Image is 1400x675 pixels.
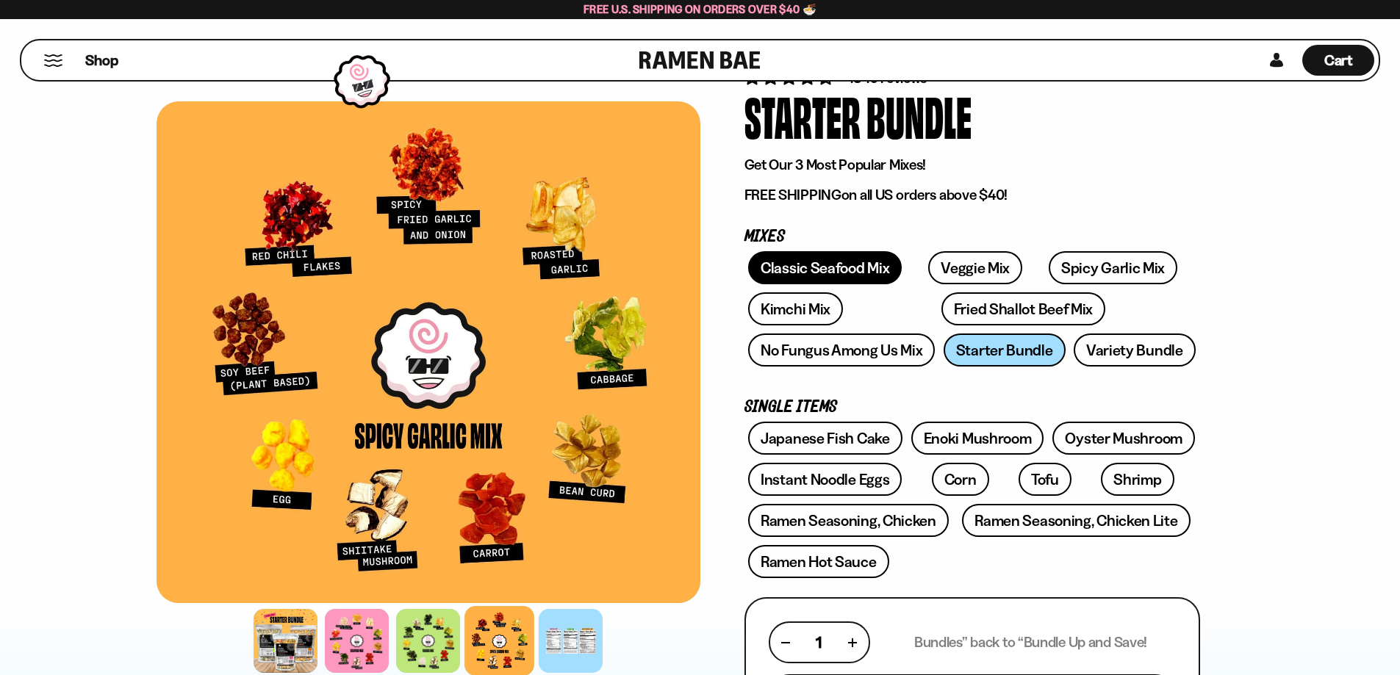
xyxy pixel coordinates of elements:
span: Shop [85,51,118,71]
div: Bundle [866,88,972,143]
strong: FREE SHIPPING [744,186,841,203]
p: Get Our 3 Most Popular Mixes! [744,156,1200,174]
a: Fried Shallot Beef Mix [941,292,1105,325]
a: Instant Noodle Eggs [748,463,902,496]
p: Mixes [744,230,1200,244]
a: Spicy Garlic Mix [1049,251,1177,284]
a: Tofu [1019,463,1071,496]
a: Japanese Fish Cake [748,422,902,455]
a: Enoki Mushroom [911,422,1044,455]
p: on all US orders above $40! [744,186,1200,204]
p: Single Items [744,400,1200,414]
a: Shrimp [1101,463,1174,496]
span: Free U.S. Shipping on Orders over $40 🍜 [584,2,816,16]
span: Cart [1324,51,1353,69]
a: Corn [932,463,989,496]
a: Ramen Hot Sauce [748,545,889,578]
a: Veggie Mix [928,251,1022,284]
a: Classic Seafood Mix [748,251,902,284]
span: 1 [816,633,822,651]
a: Ramen Seasoning, Chicken Lite [962,504,1190,537]
a: Ramen Seasoning, Chicken [748,504,949,537]
button: Mobile Menu Trigger [43,54,63,67]
p: Bundles” back to “Bundle Up and Save! [914,633,1147,651]
div: Cart [1302,40,1374,80]
a: Kimchi Mix [748,292,843,325]
a: Oyster Mushroom [1052,422,1195,455]
div: Starter [744,88,861,143]
a: No Fungus Among Us Mix [748,333,935,367]
a: Variety Bundle [1074,333,1196,367]
a: Shop [85,45,118,76]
